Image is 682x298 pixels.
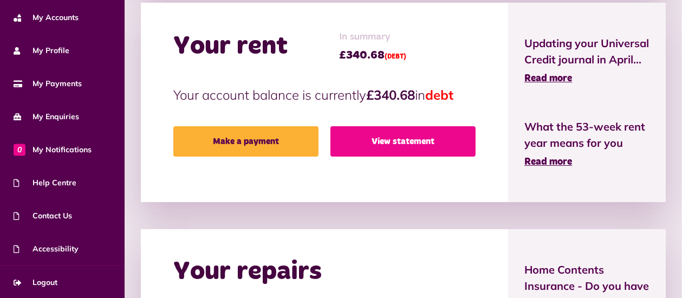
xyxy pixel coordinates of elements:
p: Your account balance is currently in [173,85,476,105]
a: Updating your Universal Credit journal in April... Read more [524,35,649,86]
span: Accessibility [14,243,79,255]
span: Logout [14,277,57,288]
span: In summary [339,30,406,44]
a: View statement [330,126,476,157]
span: £340.68 [339,47,406,63]
span: (DEBT) [385,54,406,60]
span: debt [425,87,453,103]
span: What the 53-week rent year means for you [524,119,649,151]
h2: Your repairs [173,256,322,288]
span: Help Centre [14,177,76,189]
span: Contact Us [14,210,72,222]
span: My Payments [14,78,82,89]
span: My Notifications [14,144,92,156]
a: Make a payment [173,126,319,157]
h2: Your rent [173,31,288,62]
span: My Accounts [14,12,79,23]
span: My Profile [14,45,69,56]
span: Read more [524,157,572,167]
a: What the 53-week rent year means for you Read more [524,119,649,170]
strong: £340.68 [366,87,415,103]
span: Updating your Universal Credit journal in April... [524,35,649,68]
span: 0 [14,144,25,156]
span: Read more [524,74,572,83]
span: My Enquiries [14,111,79,122]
